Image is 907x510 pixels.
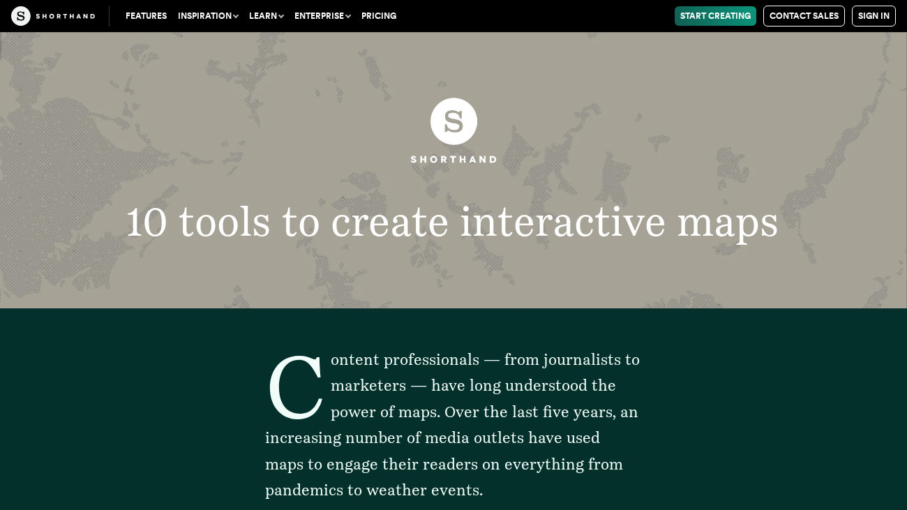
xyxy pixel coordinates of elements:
a: Start Creating [675,6,756,26]
button: Learn [243,6,289,26]
a: Pricing [356,6,402,26]
img: The Craft [11,6,95,26]
a: Contact Sales [763,6,845,27]
a: Sign in [852,6,896,27]
span: Content professionals — from journalists to marketers — have long understood the power of maps. O... [265,350,640,499]
button: Inspiration [172,6,243,26]
h1: 10 tools to create interactive maps [93,201,814,242]
button: Enterprise [289,6,356,26]
a: Features [120,6,172,26]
